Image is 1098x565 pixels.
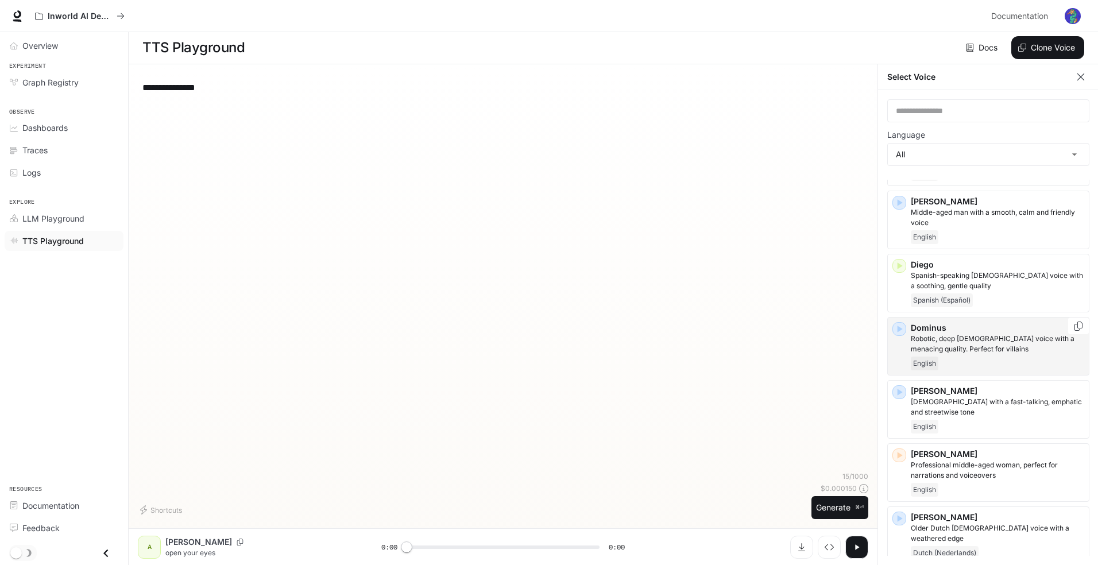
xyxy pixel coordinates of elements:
[22,40,58,52] span: Overview
[991,9,1048,24] span: Documentation
[887,131,925,139] p: Language
[22,500,79,512] span: Documentation
[5,162,123,183] a: Logs
[911,293,973,307] span: Spanish (Español)
[232,539,248,545] button: Copy Voice ID
[5,36,123,56] a: Overview
[10,546,22,559] span: Dark mode toggle
[818,536,841,559] button: Inspect
[911,259,1084,270] p: Diego
[911,448,1084,460] p: [PERSON_NAME]
[142,36,245,59] h1: TTS Playground
[855,504,864,511] p: ⌘⏎
[22,235,84,247] span: TTS Playground
[1065,8,1081,24] img: User avatar
[888,144,1089,165] div: All
[5,231,123,251] a: TTS Playground
[790,536,813,559] button: Download audio
[48,11,112,21] p: Inworld AI Demos
[911,483,938,497] span: English
[5,208,123,229] a: LLM Playground
[5,118,123,138] a: Dashboards
[165,536,232,548] p: [PERSON_NAME]
[911,270,1084,291] p: Spanish-speaking male voice with a soothing, gentle quality
[911,207,1084,228] p: Middle-aged man with a smooth, calm and friendly voice
[911,460,1084,481] p: Professional middle-aged woman, perfect for narrations and voiceovers
[5,72,123,92] a: Graph Registry
[138,501,187,519] button: Shortcuts
[22,122,68,134] span: Dashboards
[911,512,1084,523] p: [PERSON_NAME]
[5,518,123,538] a: Feedback
[22,144,48,156] span: Traces
[93,541,119,565] button: Close drawer
[911,385,1084,397] p: [PERSON_NAME]
[22,76,79,88] span: Graph Registry
[1073,322,1084,331] button: Copy Voice ID
[140,538,158,556] div: A
[911,322,1084,334] p: Dominus
[911,357,938,370] span: English
[30,5,130,28] button: All workspaces
[911,546,979,560] span: Dutch (Nederlands)
[5,140,123,160] a: Traces
[911,230,938,244] span: English
[609,541,625,553] span: 0:00
[911,420,938,434] span: English
[1061,5,1084,28] button: User avatar
[842,471,868,481] p: 15 / 1000
[1011,36,1084,59] button: Clone Voice
[165,548,354,558] p: open your eyes
[987,5,1057,28] a: Documentation
[22,212,84,225] span: LLM Playground
[821,483,857,493] p: $ 0.000150
[911,397,1084,417] p: Male with a fast-talking, emphatic and streetwise tone
[22,522,60,534] span: Feedback
[811,496,868,520] button: Generate⌘⏎
[5,496,123,516] a: Documentation
[22,167,41,179] span: Logs
[381,541,397,553] span: 0:00
[911,334,1084,354] p: Robotic, deep male voice with a menacing quality. Perfect for villains
[964,36,1002,59] a: Docs
[911,523,1084,544] p: Older Dutch male voice with a weathered edge
[911,196,1084,207] p: [PERSON_NAME]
